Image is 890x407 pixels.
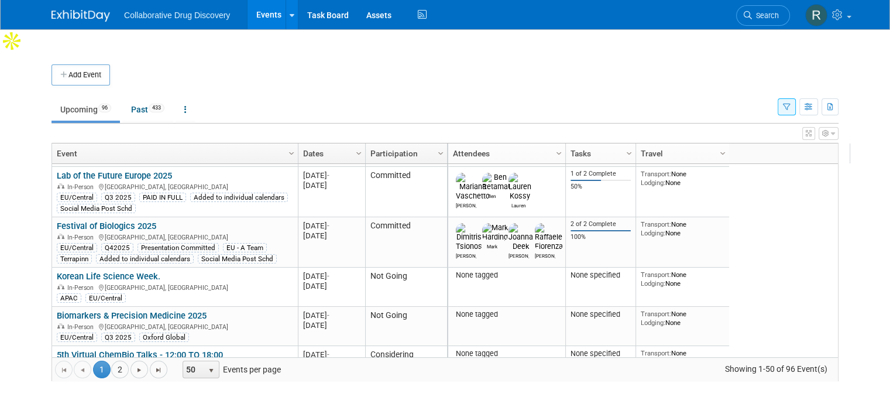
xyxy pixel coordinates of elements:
[641,229,665,237] span: Lodging:
[57,254,92,264] div: Terrapinn
[67,323,97,331] span: In-Person
[74,361,91,378] a: Go to the previous page
[456,251,476,259] div: Dimitris Tsionos
[138,243,219,252] div: Presentation Committed
[57,143,290,163] a: Event
[98,104,111,112] span: 96
[101,333,135,342] div: Q3 2025
[365,346,447,385] td: Considering
[207,366,216,375] span: select
[57,221,156,231] a: Festival of Biologics 2025
[554,149,563,158] span: Column Settings
[354,149,363,158] span: Column Settings
[57,243,97,252] div: EU/Central
[78,365,87,375] span: Go to the previous page
[57,310,207,321] a: Biomarkers & Precision Medicine 2025
[303,281,360,291] div: [DATE]
[154,365,163,375] span: Go to the last page
[453,349,561,358] div: None tagged
[365,217,447,268] td: Committed
[571,233,631,241] div: 100%
[717,143,730,161] a: Column Settings
[508,173,531,201] img: Lauren Kossy
[198,254,277,264] div: Social Media Post Schd
[122,98,173,121] a: Past433
[641,271,725,288] div: None None
[57,333,97,342] div: EU/Central
[57,193,97,202] div: EU/Central
[365,167,447,217] td: Committed
[327,272,329,281] span: -
[303,320,360,330] div: [DATE]
[286,143,298,161] a: Column Settings
[303,180,360,190] div: [DATE]
[57,271,160,282] a: Korean Life Science Week.
[168,361,293,378] span: Events per page
[641,349,725,366] div: None None
[57,182,293,191] div: [GEOGRAPHIC_DATA], [GEOGRAPHIC_DATA]
[303,143,358,163] a: Dates
[57,284,64,290] img: In-Person Event
[183,361,203,378] span: 50
[456,201,476,208] div: Mariana Vaschetto
[96,254,194,264] div: Added to individual calendars
[150,361,167,378] a: Go to the last page
[370,143,439,163] a: Participation
[641,310,725,327] div: None None
[57,350,223,360] a: 5th Virtual ChemBio Talks - 12:00 TO 18:00
[508,223,533,251] img: Joanna Deek
[571,271,631,280] div: None specified
[57,323,64,329] img: In-Person Event
[482,242,503,249] div: Mark Harding
[303,271,360,281] div: [DATE]
[641,279,665,288] span: Lodging:
[641,349,671,357] span: Transport:
[436,149,445,158] span: Column Settings
[805,4,827,26] img: Renate Baker
[365,268,447,307] td: Not Going
[51,98,120,121] a: Upcoming96
[641,220,725,237] div: None None
[623,143,636,161] a: Column Settings
[365,307,447,346] td: Not Going
[51,10,110,22] img: ExhibitDay
[303,310,360,320] div: [DATE]
[456,173,490,201] img: Mariana Vaschetto
[57,282,293,292] div: [GEOGRAPHIC_DATA], [GEOGRAPHIC_DATA]
[111,361,129,378] a: 2
[571,349,631,358] div: None specified
[641,310,671,318] span: Transport:
[641,170,725,187] div: None None
[149,104,164,112] span: 433
[736,5,790,26] a: Search
[327,171,329,180] span: -
[714,361,838,377] span: Showing 1-50 of 96 Event(s)
[93,361,111,378] span: 1
[130,361,148,378] a: Go to the next page
[327,350,329,359] span: -
[51,64,110,85] button: Add Event
[287,149,296,158] span: Column Settings
[303,350,360,360] div: [DATE]
[641,170,671,178] span: Transport:
[571,220,631,228] div: 2 of 2 Complete
[535,223,563,251] img: Raffaele Fiorenza
[353,143,366,161] a: Column Settings
[508,201,529,208] div: Lauren Kossy
[67,234,97,241] span: In-Person
[482,173,510,191] img: Ben Retamal
[327,221,329,230] span: -
[327,311,329,320] span: -
[641,271,671,279] span: Transport:
[57,293,81,303] div: APAC
[571,183,631,191] div: 50%
[124,11,230,20] span: Collaborative Drug Discovery
[101,193,135,202] div: Q3 2025
[571,170,631,178] div: 1 of 2 Complete
[571,143,628,163] a: Tasks
[67,183,97,191] span: In-Person
[303,221,360,231] div: [DATE]
[453,143,558,163] a: Attendees
[641,143,721,163] a: Travel
[553,143,566,161] a: Column Settings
